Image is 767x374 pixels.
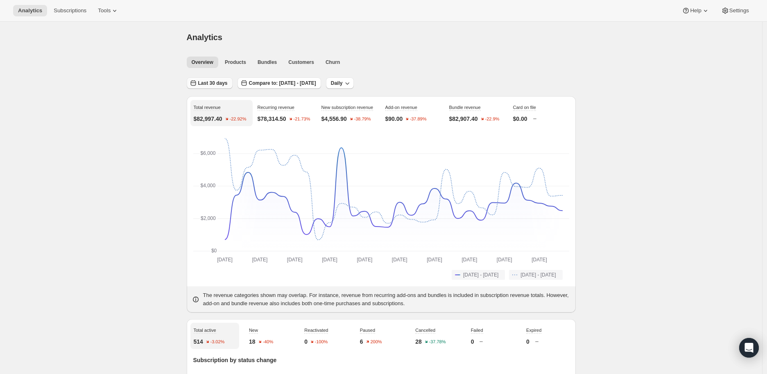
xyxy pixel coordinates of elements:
text: [DATE] [322,257,337,263]
span: Bundles [258,59,277,66]
span: [DATE] - [DATE] [463,272,498,278]
text: [DATE] [252,257,267,263]
text: -100% [315,340,328,345]
p: 514 [194,338,203,346]
text: $6,000 [200,150,215,156]
p: $4,556.90 [321,115,347,123]
span: Total active [194,328,216,333]
button: Last 30 days [187,77,233,89]
p: $0.00 [513,115,527,123]
text: -40% [262,340,273,345]
p: $78,314.50 [258,115,286,123]
text: [DATE] [496,257,512,263]
text: -21.73% [293,117,310,122]
span: Failed [471,328,483,333]
span: Reactivated [304,328,328,333]
button: Tools [93,5,124,16]
span: Settings [729,7,749,14]
span: [DATE] - [DATE] [520,272,556,278]
text: -37.89% [410,117,427,122]
text: -3.02% [210,340,224,345]
span: Add-on revenue [385,105,417,110]
div: Open Intercom Messenger [739,338,759,358]
text: $2,000 [201,215,216,221]
button: Subscriptions [49,5,91,16]
span: Analytics [187,33,222,42]
p: 0 [471,338,474,346]
p: $90.00 [385,115,403,123]
p: Subscription by status change [193,356,569,364]
button: Analytics [13,5,47,16]
span: Compare to: [DATE] - [DATE] [249,80,316,86]
text: [DATE] [357,257,372,263]
span: Cancelled [415,328,435,333]
text: [DATE] [217,257,233,263]
span: Customers [288,59,314,66]
span: Churn [326,59,340,66]
button: Help [677,5,714,16]
text: -22.9% [485,117,499,122]
button: [DATE] - [DATE] [452,270,505,280]
span: Products [225,59,246,66]
p: 28 [415,338,422,346]
span: Analytics [18,7,42,14]
span: Recurring revenue [258,105,295,110]
span: New [249,328,258,333]
button: Daily [326,77,354,89]
span: Daily [331,80,343,86]
p: 0 [526,338,529,346]
span: New subscription revenue [321,105,373,110]
button: Settings [716,5,754,16]
p: The revenue categories shown may overlap. For instance, revenue from recurring add-ons and bundle... [203,291,571,308]
text: -22.92% [229,117,246,122]
span: Tools [98,7,111,14]
p: 0 [304,338,308,346]
text: $0 [211,248,217,254]
span: Bundle revenue [449,105,481,110]
text: 200% [370,340,382,345]
p: 18 [249,338,256,346]
text: $4,000 [200,183,215,188]
p: $82,907.40 [449,115,478,123]
button: Compare to: [DATE] - [DATE] [238,77,321,89]
text: -37.78% [429,340,446,345]
span: Expired [526,328,541,333]
span: Help [690,7,701,14]
text: -38.79% [354,117,371,122]
span: Card on file [513,105,536,110]
button: [DATE] - [DATE] [509,270,562,280]
p: 6 [360,338,363,346]
text: [DATE] [427,257,442,263]
text: [DATE] [287,257,302,263]
span: Overview [192,59,213,66]
p: $82,997.40 [194,115,222,123]
text: [DATE] [391,257,407,263]
span: Last 30 days [198,80,228,86]
span: Total revenue [194,105,221,110]
span: Paused [360,328,375,333]
text: [DATE] [532,257,547,263]
span: Subscriptions [54,7,86,14]
text: [DATE] [462,257,477,263]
